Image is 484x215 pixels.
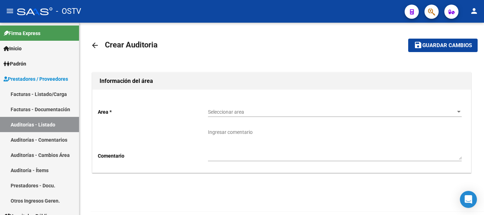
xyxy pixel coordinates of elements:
[4,29,40,37] span: Firma Express
[4,45,22,52] span: Inicio
[56,4,81,19] span: - OSTV
[408,39,478,52] button: Guardar cambios
[98,152,208,160] p: Comentario
[100,75,464,87] h1: Información del área
[91,41,99,50] mat-icon: arrow_back
[460,191,477,208] div: Open Intercom Messenger
[105,40,158,49] span: Crear Auditoria
[422,43,472,49] span: Guardar cambios
[4,75,68,83] span: Prestadores / Proveedores
[6,7,14,15] mat-icon: menu
[4,60,26,68] span: Padrón
[208,109,455,115] span: Seleccionar area
[414,41,422,49] mat-icon: save
[98,108,208,116] p: Area *
[470,7,478,15] mat-icon: person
